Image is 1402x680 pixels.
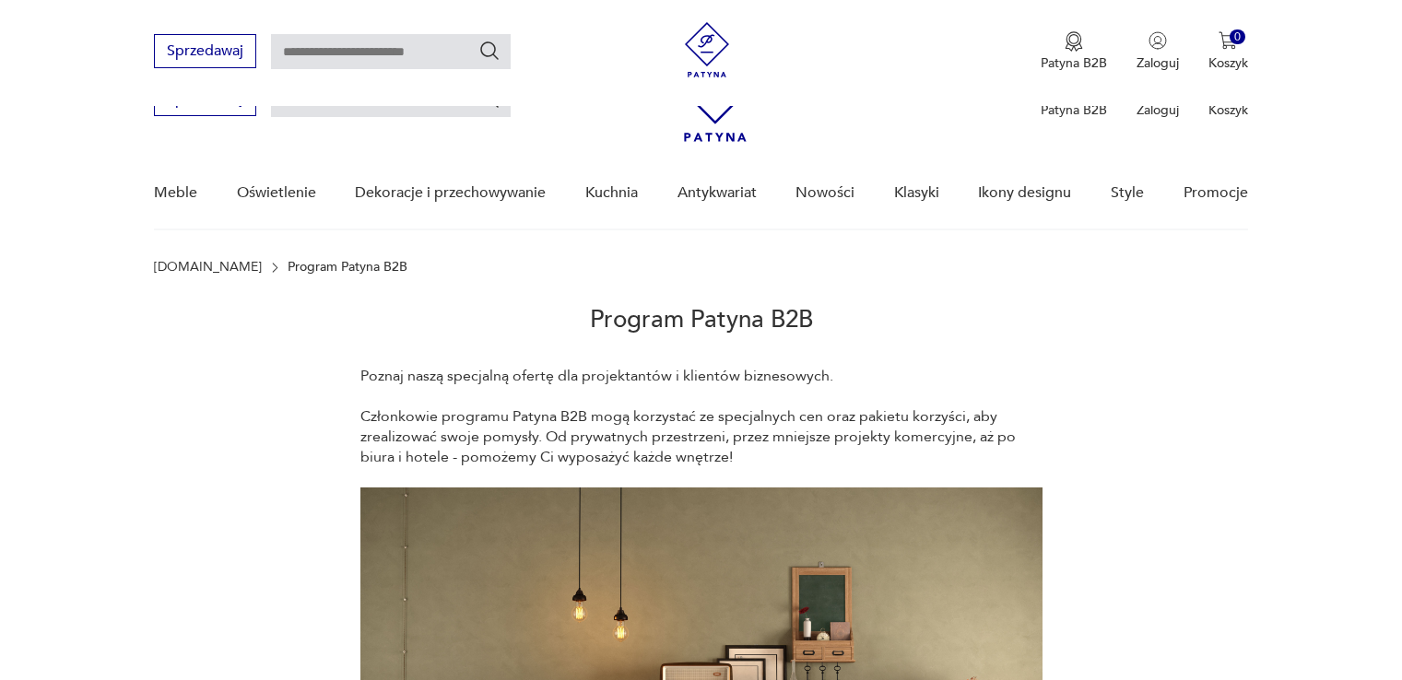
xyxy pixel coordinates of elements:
[1208,54,1248,72] p: Koszyk
[894,158,939,229] a: Klasyki
[1208,101,1248,119] p: Koszyk
[1137,31,1179,72] button: Zaloguj
[1208,31,1248,72] button: 0Koszyk
[1041,31,1107,72] a: Ikona medaluPatyna B2B
[154,158,197,229] a: Meble
[237,158,316,229] a: Oświetlenie
[478,40,501,62] button: Szukaj
[1065,31,1083,52] img: Ikona medalu
[1111,158,1144,229] a: Style
[360,366,1043,386] p: Poznaj naszą specjalną ofertę dla projektantów i klientów biznesowych.
[1184,158,1248,229] a: Promocje
[355,158,546,229] a: Dekoracje i przechowywanie
[154,260,262,275] a: [DOMAIN_NAME]
[1137,101,1179,119] p: Zaloguj
[679,22,735,77] img: Patyna - sklep z meblami i dekoracjami vintage
[1230,29,1245,45] div: 0
[154,46,256,59] a: Sprzedawaj
[585,158,638,229] a: Kuchnia
[1137,54,1179,72] p: Zaloguj
[288,260,407,275] p: Program Patyna B2B
[1219,31,1237,50] img: Ikona koszyka
[1041,54,1107,72] p: Patyna B2B
[1149,31,1167,50] img: Ikonka użytkownika
[154,275,1247,366] h2: Program Patyna B2B
[154,34,256,68] button: Sprzedawaj
[795,158,854,229] a: Nowości
[1041,101,1107,119] p: Patyna B2B
[1041,31,1107,72] button: Patyna B2B
[978,158,1071,229] a: Ikony designu
[154,94,256,107] a: Sprzedawaj
[360,406,1043,467] p: Członkowie programu Patyna B2B mogą korzystać ze specjalnych cen oraz pakietu korzyści, aby zreal...
[677,158,757,229] a: Antykwariat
